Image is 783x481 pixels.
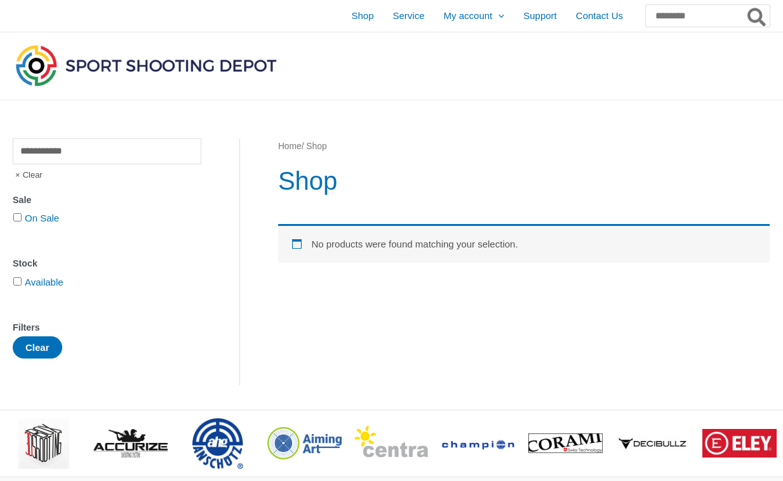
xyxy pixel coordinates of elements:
input: Available [13,277,22,286]
nav: Breadcrumb [278,138,770,155]
a: On Sale [25,213,59,223]
h1: Shop [278,163,770,199]
img: brand logo [702,429,777,458]
span: Clear [13,164,43,186]
div: No products were found matching your selection. [278,224,770,263]
div: Filters [13,319,201,337]
img: Sport Shooting Depot [13,42,279,89]
a: Available [25,277,64,287]
input: On Sale [13,213,22,221]
div: Stock [13,254,201,273]
button: Search [745,5,770,27]
button: Clear [13,336,62,359]
a: Home [278,142,302,151]
div: Sale [13,191,201,209]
